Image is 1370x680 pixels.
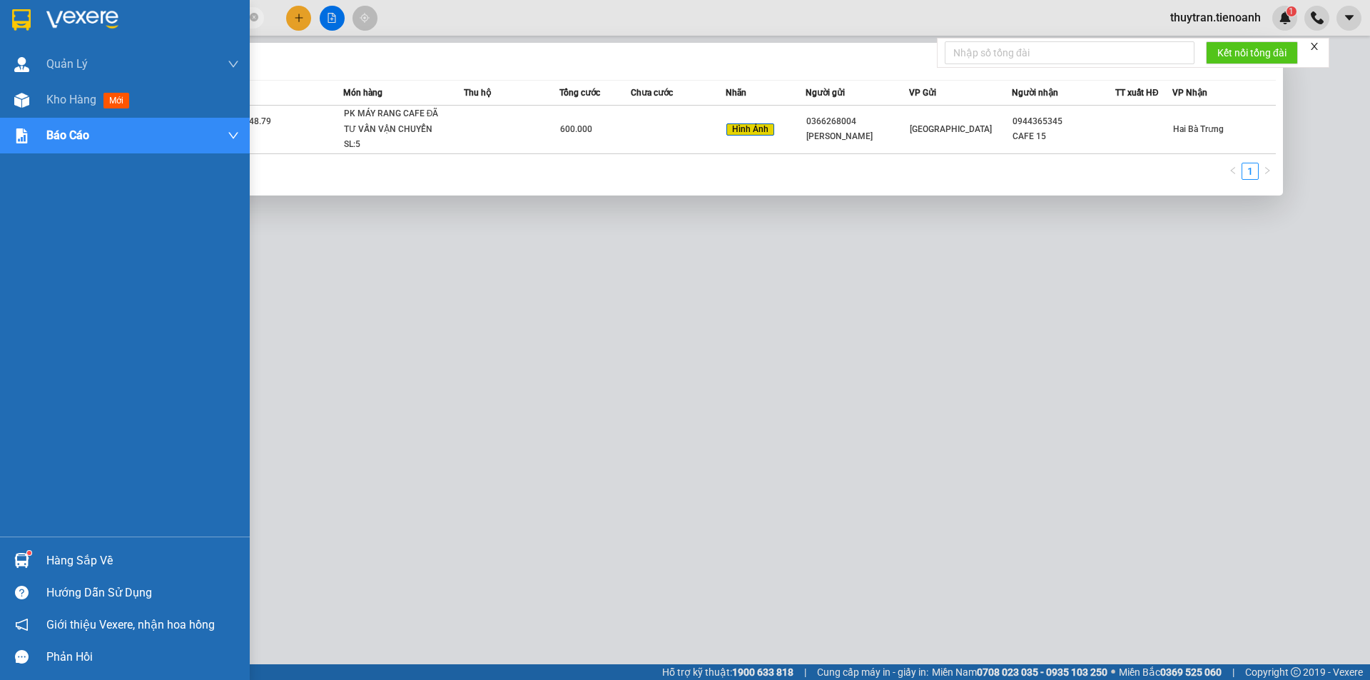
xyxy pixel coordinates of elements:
[14,128,29,143] img: solution-icon
[945,41,1194,64] input: Nhập số tổng đài
[343,88,382,98] span: Món hàng
[250,13,258,21] span: close-circle
[14,93,29,108] img: warehouse-icon
[344,106,451,137] div: PK MÁY RANG CAFE ĐÃ TƯ VẤN VẬN CHUYỂN
[1224,163,1242,180] li: Previous Page
[46,616,215,634] span: Giới thiệu Vexere, nhận hoa hồng
[1115,88,1159,98] span: TT xuất HĐ
[726,123,774,136] span: Hình Ảnh
[806,129,908,144] div: [PERSON_NAME]
[909,88,936,98] span: VP Gửi
[103,93,129,108] span: mới
[46,55,88,73] span: Quản Lý
[631,88,673,98] span: Chưa cước
[344,137,451,153] div: SL: 5
[15,586,29,599] span: question-circle
[15,618,29,631] span: notification
[12,9,31,31] img: logo-vxr
[1229,166,1237,175] span: left
[1242,163,1258,179] a: 1
[1259,163,1276,180] li: Next Page
[910,124,992,134] span: [GEOGRAPHIC_DATA]
[1224,163,1242,180] button: left
[228,130,239,141] span: down
[15,650,29,664] span: message
[27,551,31,555] sup: 1
[228,59,239,70] span: down
[1013,129,1115,144] div: CAFE 15
[46,582,239,604] div: Hướng dẫn sử dụng
[464,88,491,98] span: Thu hộ
[1173,124,1224,134] span: Hai Bà Trưng
[46,93,96,106] span: Kho hàng
[1012,88,1058,98] span: Người nhận
[806,88,845,98] span: Người gửi
[250,11,258,25] span: close-circle
[14,57,29,72] img: warehouse-icon
[14,553,29,568] img: warehouse-icon
[46,550,239,572] div: Hàng sắp về
[1242,163,1259,180] li: 1
[806,114,908,129] div: 0366268004
[1259,163,1276,180] button: right
[1263,166,1272,175] span: right
[46,126,89,144] span: Báo cáo
[560,124,592,134] span: 600.000
[726,88,746,98] span: Nhãn
[1013,114,1115,129] div: 0944365345
[1172,88,1207,98] span: VP Nhận
[1217,45,1287,61] span: Kết nối tổng đài
[1309,41,1319,51] span: close
[1206,41,1298,64] button: Kết nối tổng đài
[46,646,239,668] div: Phản hồi
[559,88,600,98] span: Tổng cước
